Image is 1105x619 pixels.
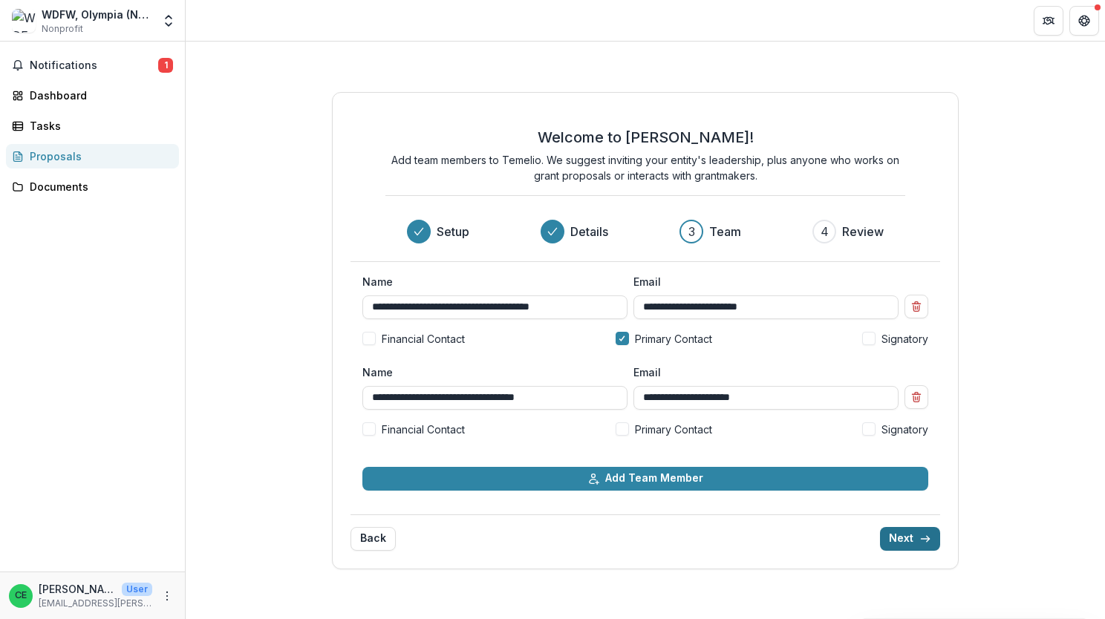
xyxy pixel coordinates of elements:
[570,223,608,240] h3: Details
[6,83,179,108] a: Dashboard
[633,274,890,289] label: Email
[382,422,465,437] span: Financial Contact
[904,385,928,409] button: Remove team member
[688,223,695,240] div: 3
[351,527,396,551] button: Back
[362,467,928,491] button: Add Team Member
[30,59,158,72] span: Notifications
[39,597,152,610] p: [EMAIL_ADDRESS][PERSON_NAME][DOMAIN_NAME]
[881,331,928,347] span: Signatory
[6,144,179,168] a: Proposals
[39,581,116,597] p: [PERSON_NAME]
[362,274,619,289] label: Name
[30,118,167,134] div: Tasks
[6,174,179,199] a: Documents
[538,128,754,146] h2: Welcome to [PERSON_NAME]!
[15,591,27,600] div: Collin Edwards
[382,331,465,347] span: Financial Contact
[842,223,884,240] h3: Review
[6,114,179,138] a: Tasks
[362,364,619,380] label: Name
[437,223,469,240] h3: Setup
[6,53,179,77] button: Notifications1
[635,331,712,347] span: Primary Contact
[633,364,890,380] label: Email
[881,422,928,437] span: Signatory
[821,223,829,240] div: 4
[904,295,928,318] button: Remove team member
[122,583,152,596] p: User
[709,223,741,240] h3: Team
[158,58,173,73] span: 1
[12,9,36,33] img: WDFW, Olympia (Natural Resources Building, 1111 Washington St. S.E.)
[407,220,884,243] div: Progress
[30,148,167,164] div: Proposals
[158,587,176,605] button: More
[42,22,83,36] span: Nonprofit
[30,88,167,103] div: Dashboard
[1069,6,1099,36] button: Get Help
[880,527,940,551] button: Next
[1034,6,1063,36] button: Partners
[42,7,152,22] div: WDFW, Olympia (Natural Resources Building, [STREET_ADDRESS][US_STATE]
[30,179,167,194] div: Documents
[158,6,179,36] button: Open entity switcher
[635,422,712,437] span: Primary Contact
[385,152,905,183] p: Add team members to Temelio. We suggest inviting your entity's leadership, plus anyone who works ...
